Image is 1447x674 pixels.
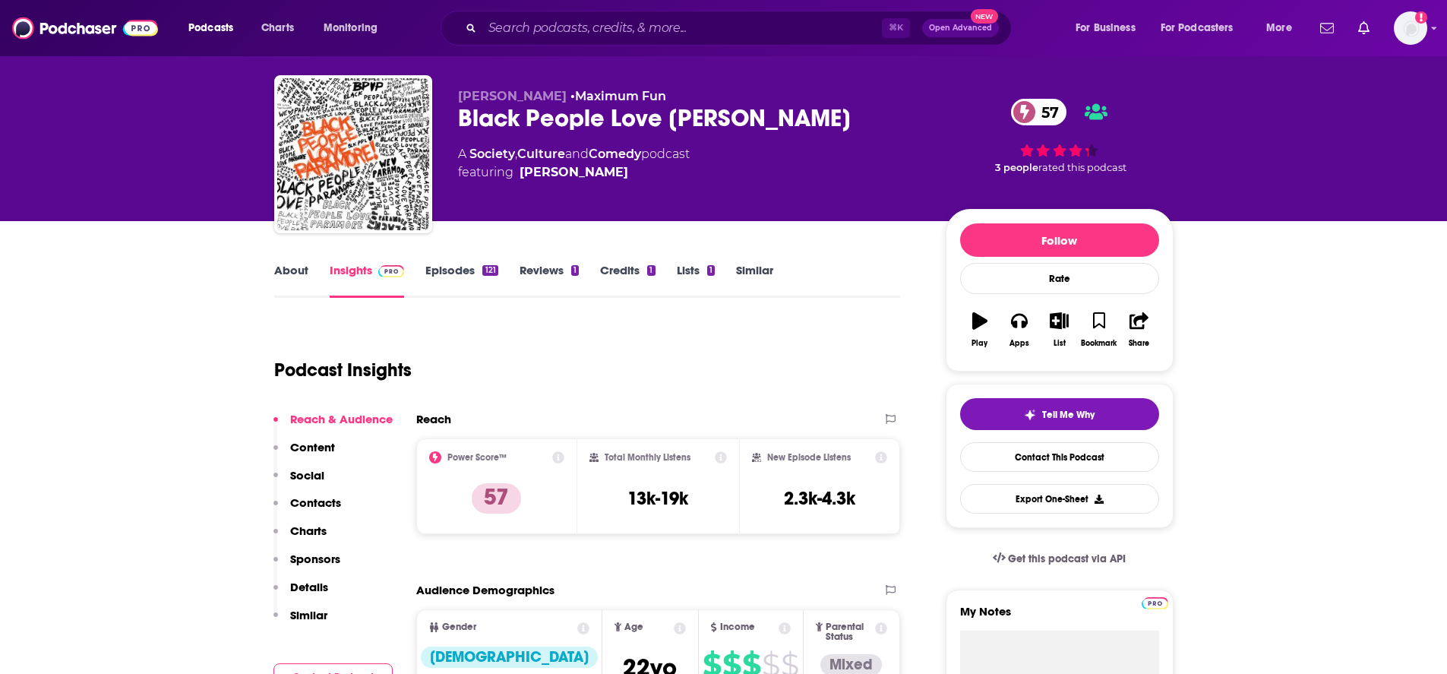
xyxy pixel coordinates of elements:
[472,483,521,514] p: 57
[416,412,451,426] h2: Reach
[605,452,690,463] h2: Total Monthly Listens
[1039,302,1079,357] button: List
[273,552,340,580] button: Sponsors
[1129,339,1149,348] div: Share
[882,18,910,38] span: ⌘ K
[455,11,1026,46] div: Search podcasts, credits, & more...
[600,263,655,298] a: Credits1
[1079,302,1119,357] button: Bookmark
[1266,17,1292,39] span: More
[1024,409,1036,421] img: tell me why sparkle
[995,162,1038,173] span: 3 people
[290,495,341,510] p: Contacts
[520,163,628,182] a: Sequoia Holmes
[517,147,565,161] a: Culture
[736,263,773,298] a: Similar
[707,265,715,276] div: 1
[929,24,992,32] span: Open Advanced
[571,265,579,276] div: 1
[469,147,515,161] a: Society
[960,442,1159,472] a: Contact This Podcast
[290,524,327,538] p: Charts
[178,16,253,40] button: open menu
[458,145,690,182] div: A podcast
[981,540,1139,577] a: Get this podcast via API
[1011,99,1066,125] a: 57
[1026,99,1066,125] span: 57
[251,16,303,40] a: Charts
[1142,597,1168,609] img: Podchaser Pro
[589,147,641,161] a: Comedy
[324,17,378,39] span: Monitoring
[1151,16,1256,40] button: open menu
[960,302,1000,357] button: Play
[575,89,666,103] a: Maximum Fun
[960,398,1159,430] button: tell me why sparkleTell Me Why
[1076,17,1136,39] span: For Business
[1394,11,1427,45] span: Logged in as heidiv
[565,147,589,161] span: and
[1065,16,1155,40] button: open menu
[421,647,598,668] div: [DEMOGRAPHIC_DATA]
[1394,11,1427,45] img: User Profile
[290,412,393,426] p: Reach & Audience
[290,608,327,622] p: Similar
[1314,15,1340,41] a: Show notifications dropdown
[277,78,429,230] img: Black People Love Paramore
[520,263,579,298] a: Reviews1
[274,263,308,298] a: About
[273,608,327,636] button: Similar
[290,580,328,594] p: Details
[647,265,655,276] div: 1
[482,16,882,40] input: Search podcasts, credits, & more...
[274,359,412,381] h1: Podcast Insights
[1054,339,1066,348] div: List
[273,412,393,440] button: Reach & Audience
[458,163,690,182] span: featuring
[627,487,688,510] h3: 13k-19k
[922,19,999,37] button: Open AdvancedNew
[1042,409,1095,421] span: Tell Me Why
[826,622,873,642] span: Parental Status
[1142,595,1168,609] a: Pro website
[290,440,335,454] p: Content
[720,622,755,632] span: Income
[273,495,341,524] button: Contacts
[1256,16,1311,40] button: open menu
[12,14,158,43] img: Podchaser - Follow, Share and Rate Podcasts
[416,583,554,597] h2: Audience Demographics
[1000,302,1039,357] button: Apps
[570,89,666,103] span: •
[960,223,1159,257] button: Follow
[960,604,1159,631] label: My Notes
[273,580,328,608] button: Details
[767,452,851,463] h2: New Episode Listens
[313,16,397,40] button: open menu
[515,147,517,161] span: ,
[1352,15,1376,41] a: Show notifications dropdown
[290,468,324,483] p: Social
[677,263,715,298] a: Lists1
[378,265,405,277] img: Podchaser Pro
[972,339,987,348] div: Play
[784,487,855,510] h3: 2.3k-4.3k
[482,265,498,276] div: 121
[273,468,324,496] button: Social
[447,452,507,463] h2: Power Score™
[290,552,340,566] p: Sponsors
[1009,339,1029,348] div: Apps
[960,263,1159,294] div: Rate
[971,9,998,24] span: New
[261,17,294,39] span: Charts
[273,524,327,552] button: Charts
[425,263,498,298] a: Episodes121
[1008,552,1126,565] span: Get this podcast via API
[1161,17,1234,39] span: For Podcasters
[330,263,405,298] a: InsightsPodchaser Pro
[946,89,1174,183] div: 57 3 peoplerated this podcast
[1038,162,1126,173] span: rated this podcast
[188,17,233,39] span: Podcasts
[1081,339,1117,348] div: Bookmark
